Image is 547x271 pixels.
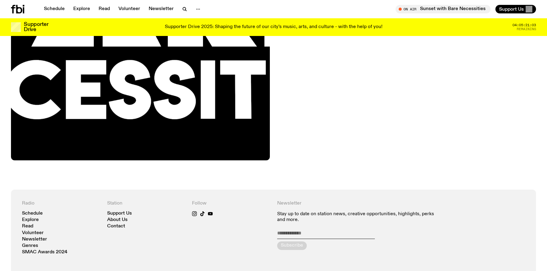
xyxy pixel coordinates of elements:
[145,5,177,13] a: Newsletter
[22,201,100,206] h4: Radio
[192,201,270,206] h4: Follow
[107,218,128,222] a: About Us
[165,24,382,30] p: Supporter Drive 2025: Shaping the future of our city’s music, arts, and culture - with the help o...
[22,237,47,242] a: Newsletter
[22,211,43,216] a: Schedule
[24,22,48,32] h3: Supporter Drive
[40,5,68,13] a: Schedule
[95,5,114,13] a: Read
[22,218,39,222] a: Explore
[495,5,536,13] button: Support Us
[107,201,185,206] h4: Station
[499,6,524,12] span: Support Us
[22,250,67,255] a: SMAC Awards 2024
[277,241,307,250] button: Subscribe
[107,211,132,216] a: Support Us
[277,201,440,206] h4: Newsletter
[277,211,440,223] p: Stay up to date on station news, creative opportunities, highlights, perks and more.
[107,224,125,229] a: Contact
[517,27,536,31] span: Remaining
[115,5,144,13] a: Volunteer
[396,5,491,13] button: On AirSunset with Bare Necessities
[22,244,38,248] a: Genres
[70,5,94,13] a: Explore
[513,23,536,27] span: 04:05:21:03
[22,224,33,229] a: Read
[22,231,44,235] a: Volunteer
